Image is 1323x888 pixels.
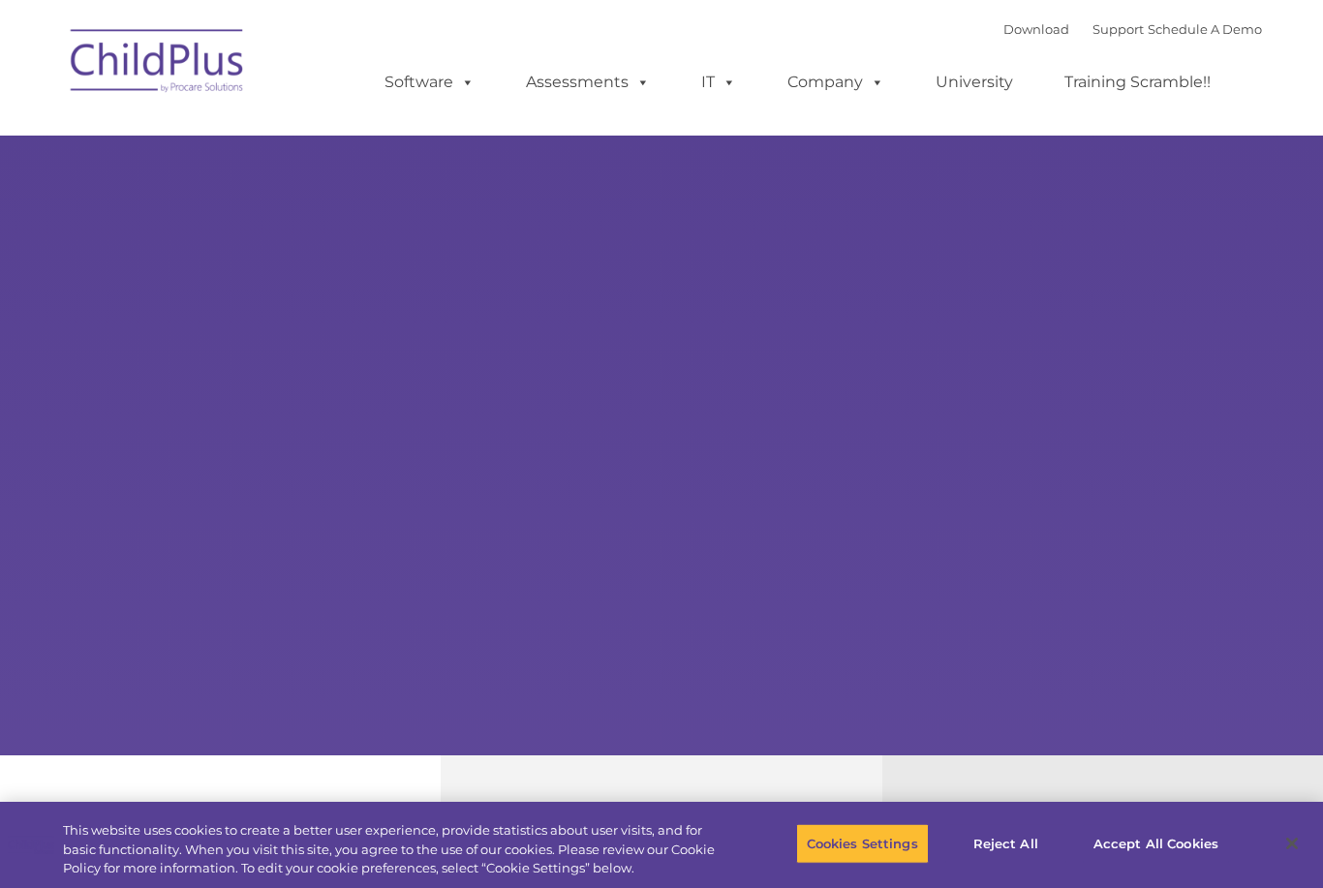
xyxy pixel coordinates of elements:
button: Close [1271,822,1313,865]
a: IT [682,63,755,102]
button: Accept All Cookies [1083,823,1229,864]
a: Schedule A Demo [1148,21,1262,37]
a: University [916,63,1032,102]
a: Support [1092,21,1144,37]
a: Download [1003,21,1069,37]
font: | [1003,21,1262,37]
a: Assessments [507,63,669,102]
button: Cookies Settings [796,823,929,864]
img: ChildPlus by Procare Solutions [61,15,255,112]
a: Training Scramble!! [1045,63,1230,102]
a: Company [768,63,904,102]
div: This website uses cookies to create a better user experience, provide statistics about user visit... [63,821,727,878]
a: Software [365,63,494,102]
button: Reject All [945,823,1066,864]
